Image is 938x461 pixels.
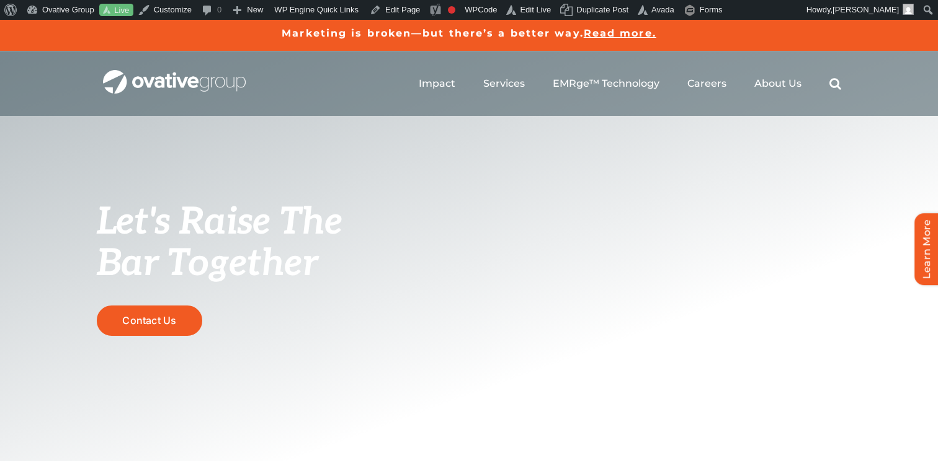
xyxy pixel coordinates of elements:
[282,27,584,39] a: Marketing is broken—but there’s a better way.
[419,64,841,103] nav: Menu
[97,242,318,286] span: Bar Together
[419,77,455,90] a: Impact
[103,69,246,81] a: OG_Full_horizontal_WHT
[448,6,455,14] div: Focus keyphrase not set
[97,305,202,336] a: Contact Us
[97,200,343,245] span: Let's Raise The
[483,77,525,90] a: Services
[122,315,176,327] span: Contact Us
[553,77,659,90] a: EMRge™ Technology
[99,4,133,17] a: Live
[687,77,726,90] a: Careers
[754,77,802,90] a: About Us
[829,77,841,90] a: Search
[584,27,656,39] a: Read more.
[833,5,899,14] span: [PERSON_NAME]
